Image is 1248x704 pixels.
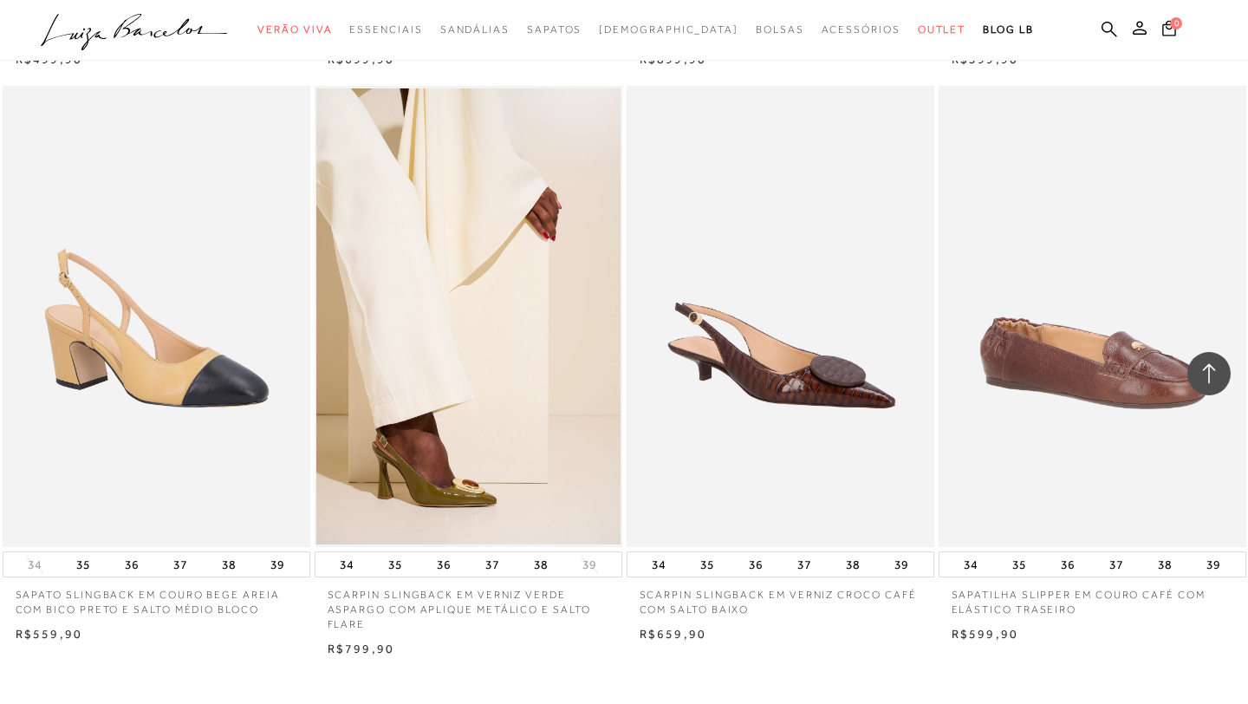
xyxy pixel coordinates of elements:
[168,552,192,577] button: 37
[316,88,621,545] a: SCARPIN SLINGBACK EM VERNIZ VERDE ASPARGO COM APLIQUE METÁLICO E SALTO FLARE SCARPIN SLINGBACK EM...
[71,552,95,577] button: 35
[940,88,1245,545] img: SAPATILHA SLIPPER EM COURO CAFÉ COM ELÁSTICO TRASEIRO
[432,552,456,577] button: 36
[841,552,865,577] button: 38
[349,23,422,36] span: Essenciais
[217,552,241,577] button: 38
[756,23,804,36] span: Bolsas
[120,552,144,577] button: 36
[16,627,83,641] span: R$559,90
[257,14,332,46] a: categoryNavScreenReaderText
[529,552,553,577] button: 38
[792,552,816,577] button: 37
[480,552,504,577] button: 37
[265,552,289,577] button: 39
[952,627,1019,641] span: R$599,90
[983,14,1033,46] a: BLOG LB
[527,23,582,36] span: Sapatos
[628,88,933,545] a: SCARPIN SLINGBACK EM VERNIZ CROCO CAFÉ COM SALTO BAIXO SCARPIN SLINGBACK EM VERNIZ CROCO CAFÉ COM...
[627,577,934,617] a: SCARPIN SLINGBACK EM VERNIZ CROCO CAFÉ COM SALTO BAIXO
[335,552,359,577] button: 34
[889,552,913,577] button: 39
[1170,17,1182,29] span: 0
[640,627,707,641] span: R$659,90
[983,23,1033,36] span: BLOG LB
[695,552,719,577] button: 35
[918,14,966,46] a: categoryNavScreenReaderText
[316,88,621,545] img: SCARPIN SLINGBACK EM VERNIZ VERDE ASPARGO COM APLIQUE METÁLICO E SALTO FLARE
[744,552,768,577] button: 36
[1201,552,1225,577] button: 39
[4,88,309,545] img: SAPATO SLINGBACK EM COURO BEGE AREIA COM BICO PRETO E SALTO MÉDIO BLOCO
[440,23,510,36] span: Sandálias
[349,14,422,46] a: categoryNavScreenReaderText
[647,552,671,577] button: 34
[822,14,900,46] a: categoryNavScreenReaderText
[328,642,395,655] span: R$799,90
[1153,552,1177,577] button: 38
[257,23,332,36] span: Verão Viva
[959,552,983,577] button: 34
[577,557,601,573] button: 39
[1104,552,1128,577] button: 37
[527,14,582,46] a: categoryNavScreenReaderText
[23,557,47,573] button: 34
[599,14,738,46] a: noSubCategoriesText
[383,552,407,577] button: 35
[822,23,900,36] span: Acessórios
[599,23,738,36] span: [DEMOGRAPHIC_DATA]
[3,577,310,617] a: SAPATO SLINGBACK EM COURO BEGE AREIA COM BICO PRETO E SALTO MÉDIO BLOCO
[1007,552,1031,577] button: 35
[440,14,510,46] a: categoryNavScreenReaderText
[1056,552,1080,577] button: 36
[939,577,1246,617] a: SAPATILHA SLIPPER EM COURO CAFÉ COM ELÁSTICO TRASEIRO
[918,23,966,36] span: Outlet
[756,14,804,46] a: categoryNavScreenReaderText
[4,88,309,545] a: SAPATO SLINGBACK EM COURO BEGE AREIA COM BICO PRETO E SALTO MÉDIO BLOCO SAPATO SLINGBACK EM COURO...
[1157,19,1181,42] button: 0
[315,577,622,631] a: SCARPIN SLINGBACK EM VERNIZ VERDE ASPARGO COM APLIQUE METÁLICO E SALTO FLARE
[628,88,933,545] img: SCARPIN SLINGBACK EM VERNIZ CROCO CAFÉ COM SALTO BAIXO
[940,88,1245,545] a: SAPATILHA SLIPPER EM COURO CAFÉ COM ELÁSTICO TRASEIRO SAPATILHA SLIPPER EM COURO CAFÉ COM ELÁSTIC...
